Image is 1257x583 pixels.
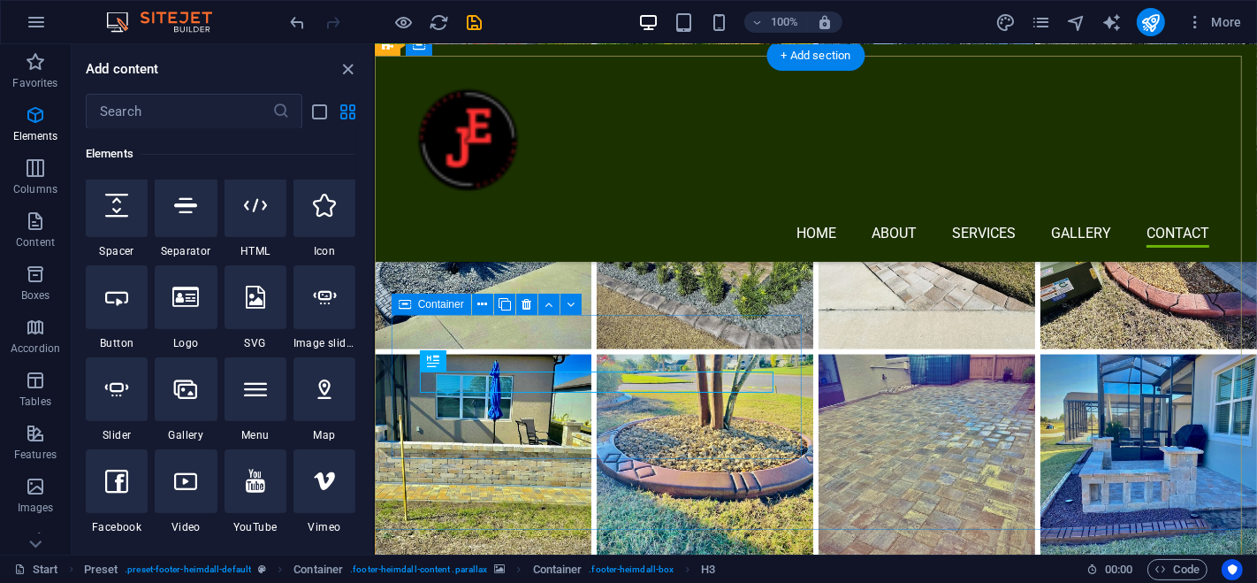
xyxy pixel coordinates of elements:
i: Navigator [1066,12,1086,33]
div: SVG [225,265,286,350]
span: Button [86,336,148,350]
i: Design (Ctrl+Alt+Y) [995,12,1016,33]
span: Logo [155,336,217,350]
span: Spacer [86,244,148,258]
button: list-view [309,101,331,122]
button: design [995,12,1017,33]
div: Icon [293,173,355,258]
button: save [464,12,485,33]
div: Video [155,449,217,534]
p: Images [18,501,54,515]
p: Favorites [12,76,57,90]
span: Vimeo [293,520,355,534]
span: . footer-heimdall-content .parallax [350,559,487,580]
i: Undo: Delete elements (Ctrl+Z) [288,12,309,33]
div: Vimeo [293,449,355,534]
span: Click to select. Double-click to edit [533,559,583,580]
span: . preset-footer-heimdall-default [125,559,251,580]
button: grid-view [338,101,359,122]
i: Publish [1140,12,1161,33]
button: Usercentrics [1222,559,1243,580]
input: Search [86,94,272,129]
i: AI Writer [1101,12,1122,33]
span: Facebook [86,520,148,534]
span: : [1117,563,1120,576]
span: Menu [225,428,286,442]
span: Code [1155,559,1200,580]
div: Gallery [155,357,217,442]
button: More [1179,8,1249,36]
span: Click to select. Double-click to edit [701,559,715,580]
p: Elements [13,129,58,143]
div: Logo [155,265,217,350]
span: YouTube [225,520,286,534]
span: Image slider [293,336,355,350]
h6: Add content [86,58,159,80]
p: Boxes [21,288,50,303]
button: close panel [338,58,359,80]
h6: 100% [771,12,799,33]
div: YouTube [225,449,286,534]
div: + Add section [767,41,865,71]
button: pages [1031,12,1052,33]
span: Gallery [155,428,217,442]
i: On resize automatically adjust zoom level to fit chosen device. [817,14,833,30]
button: text_generator [1101,12,1123,33]
a: Click to cancel selection. Double-click to open Pages [14,559,58,580]
i: This element is a customizable preset [258,564,266,574]
button: undo [287,12,309,33]
span: Map [293,428,355,442]
span: Separator [155,244,217,258]
div: Separator [155,173,217,258]
h6: Elements [86,143,355,165]
p: Features [14,448,57,462]
i: Save (Ctrl+S) [465,12,485,33]
div: Facebook [86,449,148,534]
p: Columns [13,182,57,196]
div: Spacer [86,173,148,258]
div: Image slider [293,265,355,350]
span: 00 00 [1105,559,1132,580]
button: reload [429,12,450,33]
div: Slider [86,357,148,442]
span: Click to select. Double-click to edit [293,559,343,580]
div: HTML [225,173,286,258]
span: Container [418,299,464,310]
button: Code [1147,559,1207,580]
span: SVG [225,336,286,350]
p: Content [16,235,55,249]
span: Icon [293,244,355,258]
p: Accordion [11,341,60,356]
span: . footer-heimdall-box [589,559,674,580]
span: Video [155,520,217,534]
img: Editor Logo [102,12,234,33]
div: Menu [225,357,286,442]
span: Slider [86,428,148,442]
nav: breadcrumb [84,559,716,580]
h6: Session time [1086,559,1133,580]
i: Pages (Ctrl+Alt+S) [1031,12,1051,33]
button: 100% [744,12,807,33]
button: publish [1137,8,1165,36]
p: Tables [19,395,51,409]
span: More [1186,13,1242,31]
div: Map [293,357,355,442]
span: HTML [225,244,286,258]
i: This element contains a background [494,564,505,574]
span: Click to select. Double-click to edit [84,559,118,580]
button: navigator [1066,12,1087,33]
div: Button [86,265,148,350]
